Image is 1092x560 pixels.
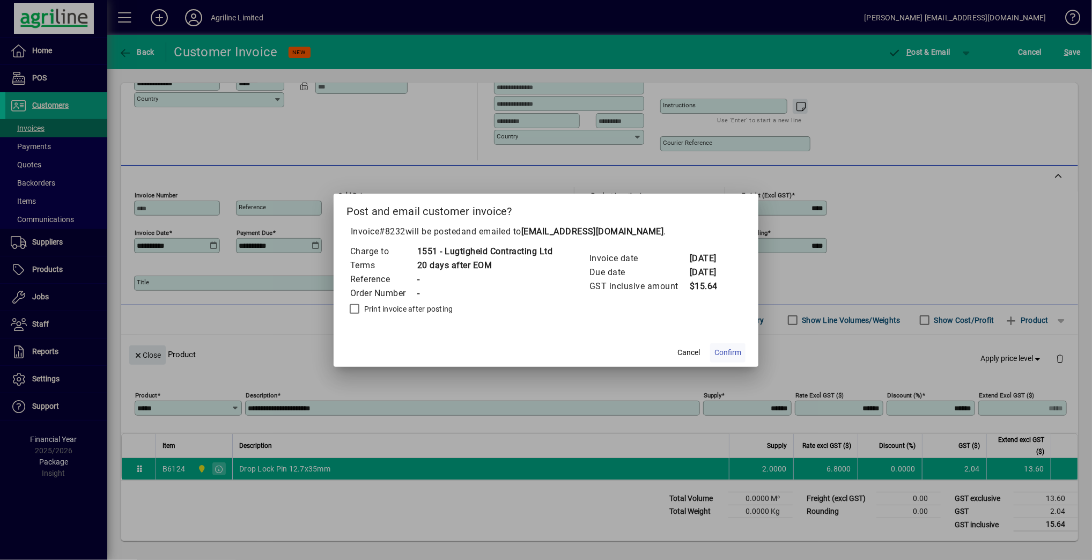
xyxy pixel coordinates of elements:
td: $15.64 [689,279,732,293]
span: #8232 [379,226,405,237]
b: [EMAIL_ADDRESS][DOMAIN_NAME] [521,226,664,237]
td: 1551 - Lugtigheid Contracting Ltd [417,245,553,259]
span: Cancel [677,347,700,358]
td: Order Number [350,286,417,300]
td: Invoice date [589,252,689,266]
td: [DATE] [689,266,732,279]
td: [DATE] [689,252,732,266]
td: Charge to [350,245,417,259]
td: - [417,272,553,286]
td: Terms [350,259,417,272]
h2: Post and email customer invoice? [334,194,759,225]
span: and emailed to [461,226,664,237]
span: Confirm [714,347,741,358]
td: Reference [350,272,417,286]
label: Print invoice after posting [362,304,453,314]
button: Cancel [672,343,706,363]
button: Confirm [710,343,746,363]
p: Invoice will be posted . [346,225,746,238]
td: 20 days after EOM [417,259,553,272]
td: - [417,286,553,300]
td: Due date [589,266,689,279]
td: GST inclusive amount [589,279,689,293]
